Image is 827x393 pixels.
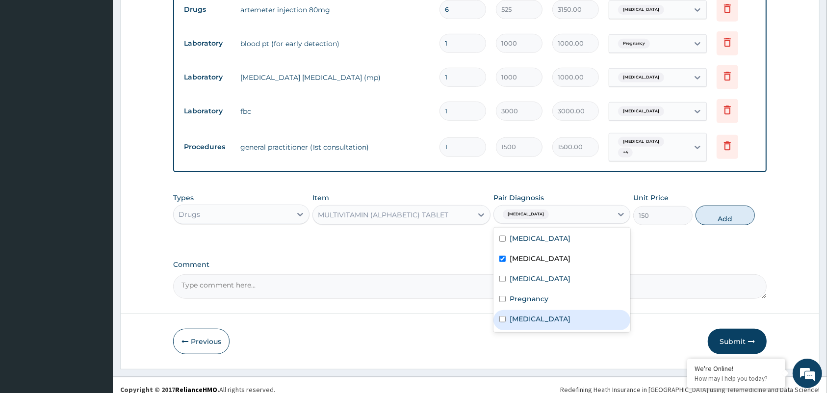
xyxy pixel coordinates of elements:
label: Unit Price [633,193,669,203]
label: [MEDICAL_DATA] [510,314,570,324]
span: [MEDICAL_DATA] [618,5,664,15]
label: Comment [173,261,767,269]
label: [MEDICAL_DATA] [510,254,570,263]
td: Drugs [179,0,235,19]
span: We're online! [57,124,135,223]
td: general practitioner (1st consultation) [235,137,435,157]
td: Laboratory [179,34,235,52]
div: We're Online! [695,364,778,373]
div: Chat with us now [51,55,165,68]
label: [MEDICAL_DATA] [510,274,570,284]
span: Pregnancy [618,39,650,49]
div: MULTIVITAMIN (ALPHABETIC) TABLET [318,210,448,220]
button: Submit [708,329,767,354]
div: Minimize live chat window [161,5,184,28]
span: [MEDICAL_DATA] [503,210,549,219]
p: How may I help you today? [695,374,778,383]
td: blood pt (for early detection) [235,34,435,53]
button: Add [696,206,755,225]
span: [MEDICAL_DATA] [618,106,664,116]
span: [MEDICAL_DATA] [618,137,664,147]
span: + 4 [618,148,633,157]
label: Pregnancy [510,294,548,304]
td: fbc [235,102,435,121]
td: Laboratory [179,102,235,120]
div: Drugs [179,210,200,219]
td: Procedures [179,138,235,156]
label: Item [312,193,329,203]
button: Previous [173,329,230,354]
label: Types [173,194,194,202]
span: [MEDICAL_DATA] [618,73,664,82]
label: Pair Diagnosis [493,193,544,203]
td: Laboratory [179,68,235,86]
textarea: Type your message and hit 'Enter' [5,268,187,302]
img: d_794563401_company_1708531726252_794563401 [18,49,40,74]
td: [MEDICAL_DATA] [MEDICAL_DATA] (mp) [235,68,435,87]
label: [MEDICAL_DATA] [510,234,570,243]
